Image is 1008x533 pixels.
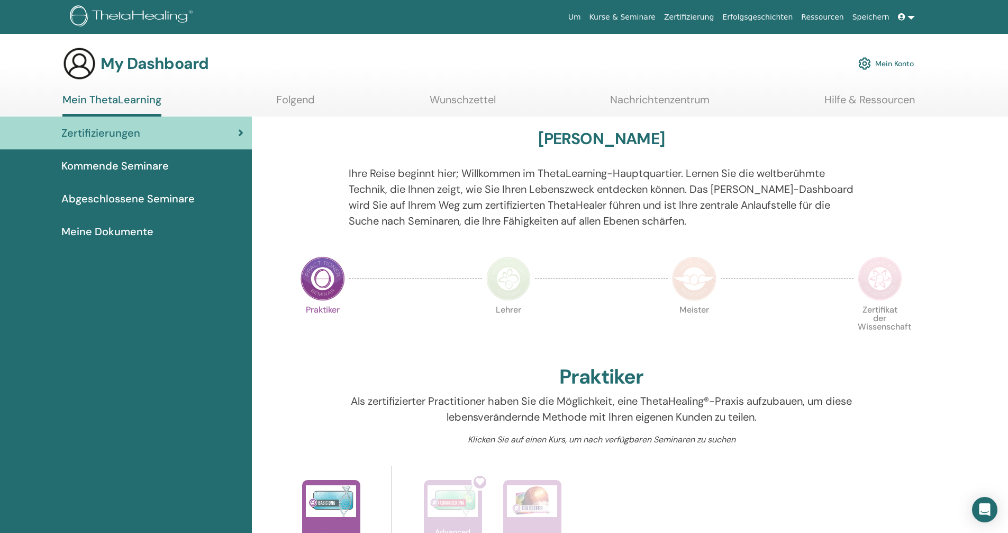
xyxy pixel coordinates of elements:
p: Zertifikat der Wissenschaft [858,306,902,350]
p: Als zertifizierter Practitioner haben Sie die Möglichkeit, eine ThetaHealing®-Praxis aufzubauen, ... [349,393,854,425]
img: Basic DNA [306,485,356,517]
a: Zertifizierung [660,7,718,27]
p: Lehrer [486,306,531,350]
h3: My Dashboard [101,54,208,73]
h2: Praktiker [559,365,643,389]
span: Abgeschlossene Seminare [61,191,195,207]
img: Instructor [486,256,531,301]
img: generic-user-icon.jpg [62,47,96,81]
img: cog.svg [858,55,871,73]
img: Dig Deeper [507,485,557,517]
img: Advanced DNA [428,485,478,517]
p: Praktiker [301,306,345,350]
span: Zertifizierungen [61,125,140,141]
p: Ihre Reise beginnt hier; Willkommen im ThetaLearning-Hauptquartier. Lernen Sie die weltberühmte T... [349,165,854,229]
a: Um [564,7,585,27]
img: Practitioner [301,256,345,301]
a: Erfolgsgeschichten [718,7,797,27]
a: Kurse & Seminare [585,7,660,27]
p: Meister [672,306,716,350]
a: Hilfe & Ressourcen [824,93,915,114]
span: Kommende Seminare [61,158,169,174]
a: Folgend [276,93,315,114]
span: Meine Dokumente [61,224,153,239]
a: Speichern [848,7,894,27]
a: Mein Konto [858,52,914,75]
a: Nachrichtenzentrum [610,93,710,114]
p: Klicken Sie auf einen Kurs, um nach verfügbaren Seminaren zu suchen [349,433,854,446]
a: Wunschzettel [430,93,496,114]
a: Ressourcen [797,7,848,27]
img: Certificate of Science [858,256,902,301]
div: Open Intercom Messenger [972,497,997,522]
img: logo.png [70,5,196,29]
a: Mein ThetaLearning [62,93,161,117]
img: Master [672,256,716,301]
h3: [PERSON_NAME] [538,129,665,148]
